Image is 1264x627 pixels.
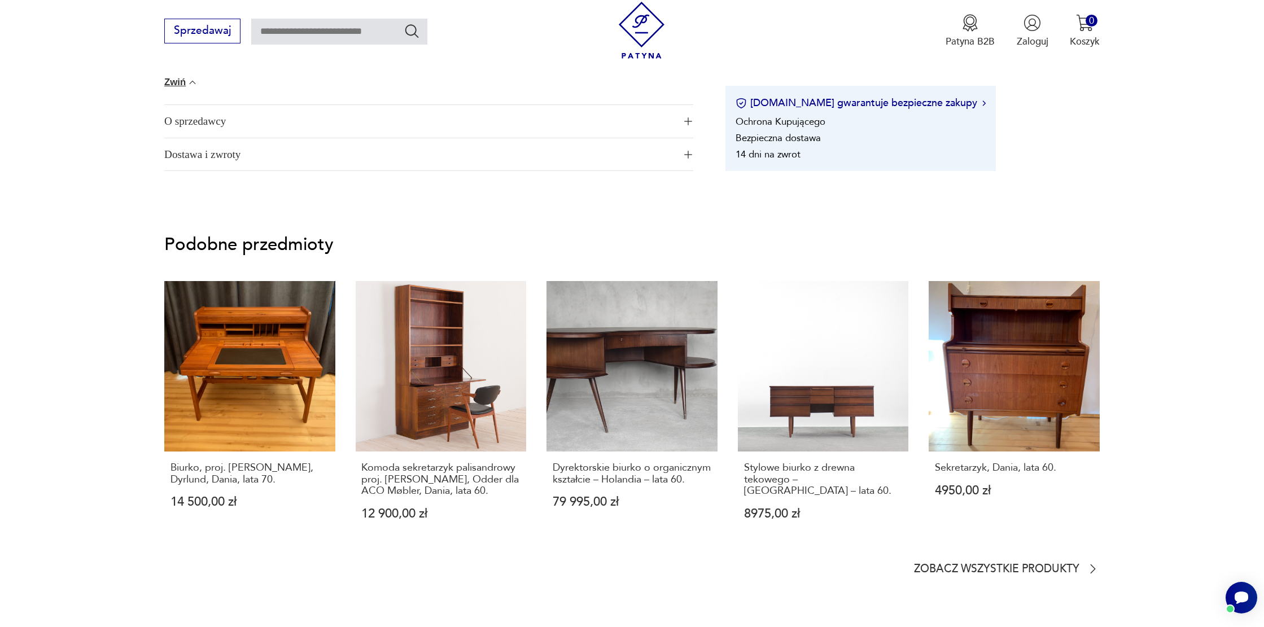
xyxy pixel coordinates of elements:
img: Ikona plusa [684,117,692,125]
button: Ikona plusaO sprzedawcy [164,105,693,138]
a: Dyrektorskie biurko o organicznym kształcie – Holandia – lata 60.Dyrektorskie biurko o organiczny... [546,281,718,546]
span: O sprzedawcy [164,105,675,138]
p: Podobne przedmioty [164,236,1100,253]
iframe: Smartsupp widget button [1226,582,1257,613]
a: Zobacz wszystkie produkty [914,562,1100,576]
img: Ikona plusa [684,151,692,159]
a: Sprzedawaj [164,27,240,36]
li: Ochrona Kupującego [736,115,825,128]
p: Stylowe biurko z drewna tekowego – [GEOGRAPHIC_DATA] – lata 60. [744,462,903,497]
button: Sprzedawaj [164,19,240,43]
button: Patyna B2B [946,14,995,48]
img: Ikona certyfikatu [736,98,747,109]
a: Biurko, proj. John Mortensen, Dyrlund, Dania, lata 70.Biurko, proj. [PERSON_NAME], Dyrlund, Dania... [164,281,335,546]
button: [DOMAIN_NAME] gwarantuje bezpieczne zakupy [736,96,986,110]
p: Dyrektorskie biurko o organicznym kształcie – Holandia – lata 60. [553,462,711,485]
button: Zaloguj [1017,14,1048,48]
p: Koszyk [1070,35,1100,48]
p: 8975,00 zł [744,508,903,520]
a: Ikona medaluPatyna B2B [946,14,995,48]
a: Sekretarzyk, Dania, lata 60.Sekretarzyk, Dania, lata 60.4950,00 zł [929,281,1100,546]
img: Ikona koszyka [1076,14,1094,32]
p: 14 500,00 zł [170,496,329,508]
img: Patyna - sklep z meblami i dekoracjami vintage [613,2,670,59]
img: chevron down [187,77,198,88]
p: 4950,00 zł [935,485,1094,497]
p: 12 900,00 zł [361,508,520,520]
p: Biurko, proj. [PERSON_NAME], Dyrlund, Dania, lata 70. [170,462,329,485]
li: 14 dni na zwrot [736,148,801,161]
a: Komoda sekretarzyk palisandrowy proj. A. Christensen, Odder dla ACO Møbler, Dania, lata 60.Komoda... [356,281,527,546]
img: Ikona strzałki w prawo [982,100,986,106]
button: Szukaj [404,23,420,39]
button: 0Koszyk [1070,14,1100,48]
li: Bezpieczna dostawa [736,131,821,144]
span: Dostawa i zwroty [164,138,675,171]
p: Zobacz wszystkie produkty [914,565,1079,574]
img: Ikonka użytkownika [1024,14,1041,32]
div: 0 [1086,15,1097,27]
button: Zwiń [164,77,198,88]
img: Ikona medalu [961,14,979,32]
p: Patyna B2B [946,35,995,48]
p: Komoda sekretarzyk palisandrowy proj. [PERSON_NAME], Odder dla ACO Møbler, Dania, lata 60. [361,462,520,497]
button: Ikona plusaDostawa i zwroty [164,138,693,171]
p: 79 995,00 zł [553,496,711,508]
a: Stylowe biurko z drewna tekowego – Wielka Brytania – lata 60.Stylowe biurko z drewna tekowego – [... [738,281,909,546]
p: Zaloguj [1017,35,1048,48]
p: Sekretarzyk, Dania, lata 60. [935,462,1094,473]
